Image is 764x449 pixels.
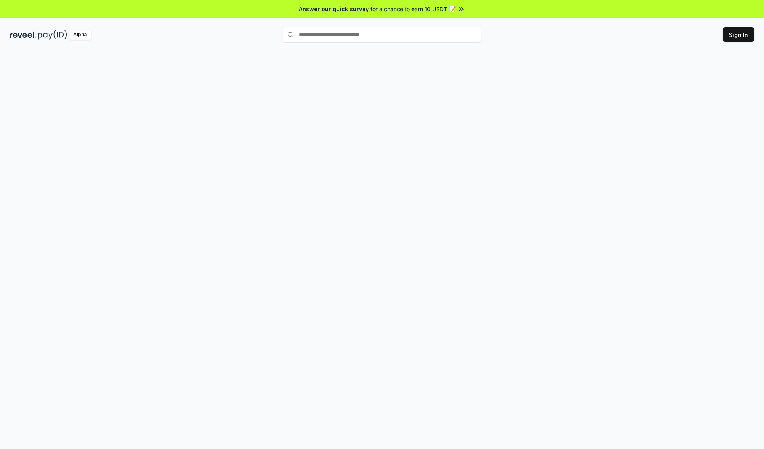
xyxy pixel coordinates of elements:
button: Sign In [723,27,754,42]
span: Answer our quick survey [299,5,369,13]
div: Alpha [69,30,91,40]
img: reveel_dark [10,30,36,40]
img: pay_id [38,30,67,40]
span: for a chance to earn 10 USDT 📝 [370,5,456,13]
